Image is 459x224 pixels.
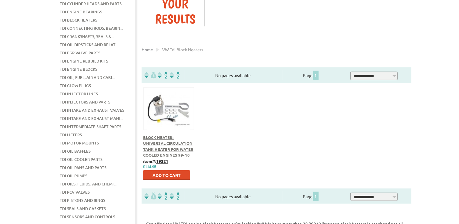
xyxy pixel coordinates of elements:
[313,192,319,201] span: 1
[282,70,340,80] div: Page
[60,139,99,147] a: TDI Motor Mounts
[184,193,282,200] div: No pages available
[142,47,153,52] a: Home
[60,98,110,106] a: TDI Injectors and Parts
[60,49,100,57] a: TDI EGR Valve Parts
[143,135,193,158] a: Block Heater: Universal Circulation Tank Heater For Water Cooled Engines 99-10
[60,196,105,204] a: TDI Pistons and Rings
[60,24,123,32] a: TDI Connecting Rods, Bearin...
[60,188,90,196] a: TDI PCV Valves
[60,8,102,16] a: TDI Engine Bearings
[156,158,168,164] u: 19321
[60,131,82,139] a: TDI Lifters
[156,72,169,79] img: Sort by Headline
[143,165,156,169] span: $114.95
[60,155,102,163] a: TDI Oil Cooler Parts
[313,71,319,80] span: 1
[60,106,124,114] a: TDI Intake and Exhaust Valves
[60,180,116,188] a: TDI Oils, Fluids, and Chemi...
[143,158,168,164] b: item#:
[282,191,340,201] div: Page
[143,170,190,180] button: Add to Cart
[60,123,121,131] a: TDI Intermediate Shaft Parts
[60,73,115,81] a: TDI Oil, Fuel, Air and Cabi...
[60,172,87,180] a: TDI Oil Pumps
[60,164,106,171] a: TDI Oil Pans and Parts
[60,82,91,90] a: TDI Glow Plugs
[156,192,169,199] img: Sort by Headline
[144,72,156,79] img: filterpricelow.svg
[162,47,203,52] span: VW tdi block heaters
[60,147,91,155] a: TDI Oil Baffles
[60,16,97,24] a: TDI Block Heaters
[60,32,114,40] a: TDI Crankshafts, Seals &...
[169,72,181,79] img: Sort by Sales Rank
[60,65,97,73] a: TDI Engine Blocks
[60,41,118,49] a: TDI Oil Dipsticks and Relat...
[60,57,108,65] a: TDI Engine Rebuild Kits
[184,72,282,79] div: No pages available
[152,172,181,178] span: Add to Cart
[60,205,106,212] a: TDI Seals and Gaskets
[60,213,115,221] a: TDI Sensors and Controls
[60,90,98,98] a: TDI Injector Lines
[144,192,156,199] img: filterpricelow.svg
[169,192,181,199] img: Sort by Sales Rank
[60,114,123,122] a: TDI Intake and Exhaust Mani...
